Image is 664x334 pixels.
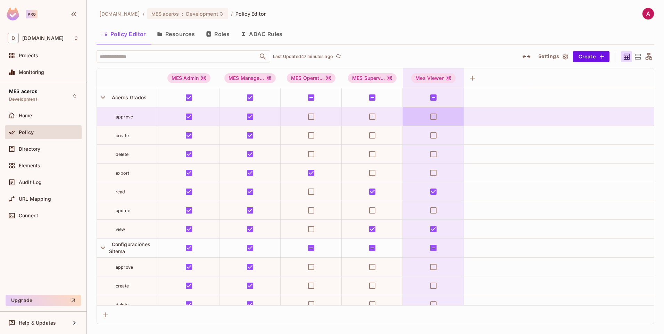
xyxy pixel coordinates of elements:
[26,10,38,18] div: Pro
[348,73,397,83] span: MES Supervisor
[109,241,150,254] span: Configuraciones Sitema
[167,73,210,83] div: MES Admin
[151,10,179,17] span: MES aceros
[19,53,38,58] span: Projects
[22,35,64,41] span: Workspace: deacero.com
[116,227,125,232] span: view
[181,11,184,17] span: :
[287,73,335,83] span: MES Operator
[8,33,19,43] span: D
[186,10,218,17] span: Development
[116,114,133,119] span: approve
[116,152,128,157] span: delete
[116,208,130,213] span: update
[19,130,34,135] span: Policy
[536,51,570,62] button: Settings
[116,265,133,270] span: approve
[19,69,44,75] span: Monitoring
[19,163,40,168] span: Elements
[19,179,42,185] span: Audit Log
[235,25,288,43] button: ABAC Rules
[7,8,19,20] img: SReyMgAAAABJRU5ErkJggg==
[200,25,235,43] button: Roles
[411,73,456,83] div: Mes Viewer
[6,295,81,306] button: Upgrade
[143,10,144,17] li: /
[19,213,38,218] span: Connect
[231,10,233,17] li: /
[273,54,333,59] p: Last Updated 47 minutes ago
[348,73,397,83] div: MES Superv...
[335,53,341,60] span: refresh
[109,94,147,100] span: Aceros Grados
[99,10,140,17] span: the active workspace
[19,146,40,152] span: Directory
[224,73,276,83] div: MES Manage...
[19,196,51,202] span: URL Mapping
[97,25,151,43] button: Policy Editor
[116,133,129,138] span: create
[19,113,32,118] span: Home
[235,10,266,17] span: Policy Editor
[116,302,128,307] span: delete
[116,170,129,176] span: export
[116,283,129,289] span: create
[224,73,276,83] span: MES Manager
[333,52,343,61] span: Click to refresh data
[116,189,125,194] span: read
[573,51,609,62] button: Create
[9,89,38,94] span: MES aceros
[642,8,654,19] img: ANTONIO CARLOS DIAZ CERDA
[287,73,335,83] div: MES Operat...
[9,97,37,102] span: Development
[151,25,200,43] button: Resources
[334,52,343,61] button: refresh
[19,320,56,326] span: Help & Updates
[258,52,268,61] button: Open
